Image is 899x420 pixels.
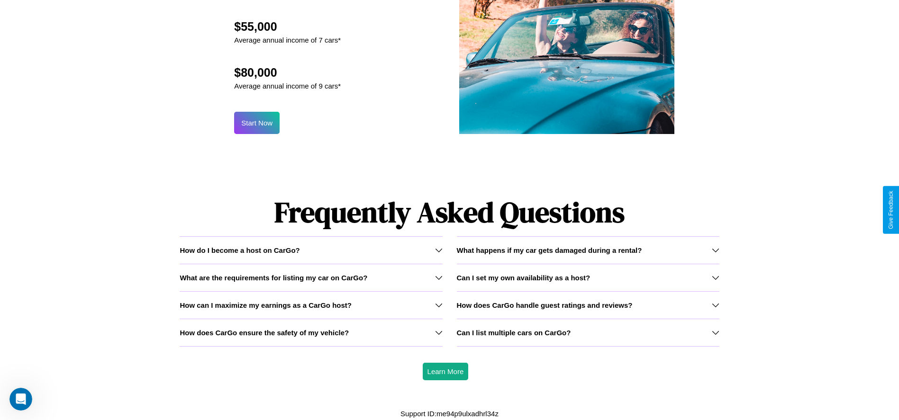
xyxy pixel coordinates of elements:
[180,329,349,337] h3: How does CarGo ensure the safety of my vehicle?
[234,20,341,34] h2: $55,000
[457,246,642,254] h3: What happens if my car gets damaged during a rental?
[9,388,32,411] iframe: Intercom live chat
[457,329,571,337] h3: Can I list multiple cars on CarGo?
[888,191,894,229] div: Give Feedback
[423,363,469,380] button: Learn More
[180,188,719,236] h1: Frequently Asked Questions
[234,80,341,92] p: Average annual income of 9 cars*
[457,301,633,309] h3: How does CarGo handle guest ratings and reviews?
[234,112,280,134] button: Start Now
[234,66,341,80] h2: $80,000
[400,407,499,420] p: Support ID: me94p9ulxadhrl34z
[234,34,341,46] p: Average annual income of 7 cars*
[180,246,300,254] h3: How do I become a host on CarGo?
[457,274,590,282] h3: Can I set my own availability as a host?
[180,274,367,282] h3: What are the requirements for listing my car on CarGo?
[180,301,352,309] h3: How can I maximize my earnings as a CarGo host?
